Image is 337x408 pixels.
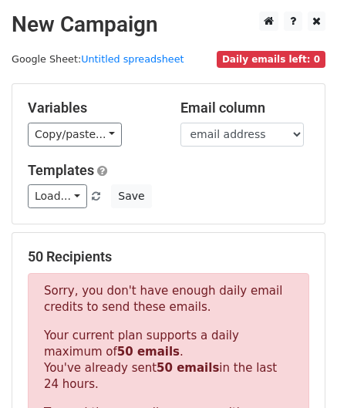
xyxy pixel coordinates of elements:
a: Copy/paste... [28,123,122,147]
h5: 50 Recipients [28,248,309,265]
a: Templates [28,162,94,178]
h5: Variables [28,99,157,116]
p: Sorry, you don't have enough daily email credits to send these emails. [44,283,293,315]
span: Daily emails left: 0 [217,51,325,68]
a: Load... [28,184,87,208]
iframe: Chat Widget [260,334,337,408]
a: Untitled spreadsheet [81,53,184,65]
button: Save [111,184,151,208]
h2: New Campaign [12,12,325,38]
strong: 50 emails [117,345,180,359]
strong: 50 emails [157,361,219,375]
h5: Email column [180,99,310,116]
small: Google Sheet: [12,53,184,65]
p: Your current plan supports a daily maximum of . You've already sent in the last 24 hours. [44,328,293,393]
a: Daily emails left: 0 [217,53,325,65]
